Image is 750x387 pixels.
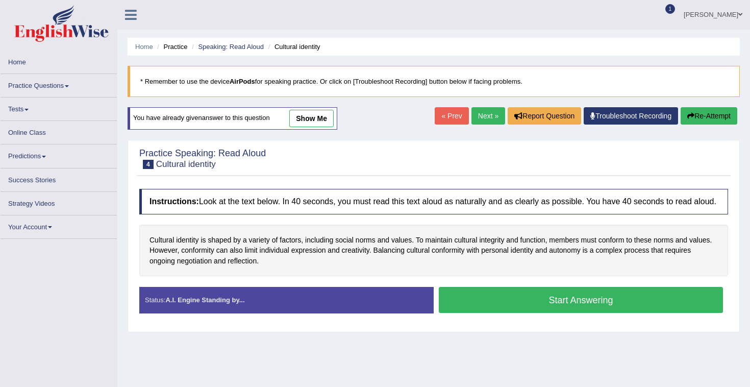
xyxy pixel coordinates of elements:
[143,160,154,169] span: 4
[230,78,255,85] b: AirPods
[1,144,117,164] a: Predictions
[156,159,216,169] small: Cultural identity
[139,287,434,313] div: Status:
[471,107,505,125] a: Next »
[139,149,266,169] h2: Practice Speaking: Read Aloud
[665,4,676,14] span: 1
[584,107,678,125] a: Troubleshoot Recording
[266,42,320,52] li: Cultural identity
[128,66,740,97] blockquote: * Remember to use the device for speaking practice. Or click on [Troubleshoot Recording] button b...
[165,296,244,304] strong: A.I. Engine Standing by...
[508,107,581,125] button: Report Question
[149,197,199,206] b: Instructions:
[289,110,334,127] a: show me
[1,215,117,235] a: Your Account
[139,225,728,277] div: Cultural identity is shaped by a variety of factors, including social norms and values. To mainta...
[1,121,117,141] a: Online Class
[198,43,264,51] a: Speaking: Read Aloud
[439,287,723,313] button: Start Answering
[1,192,117,212] a: Strategy Videos
[1,168,117,188] a: Success Stories
[135,43,153,51] a: Home
[1,98,117,117] a: Tests
[139,189,728,214] h4: Look at the text below. In 40 seconds, you must read this text aloud as naturally and as clearly ...
[1,74,117,94] a: Practice Questions
[128,107,337,130] div: You have already given answer to this question
[435,107,468,125] a: « Prev
[1,51,117,70] a: Home
[155,42,187,52] li: Practice
[681,107,737,125] button: Re-Attempt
